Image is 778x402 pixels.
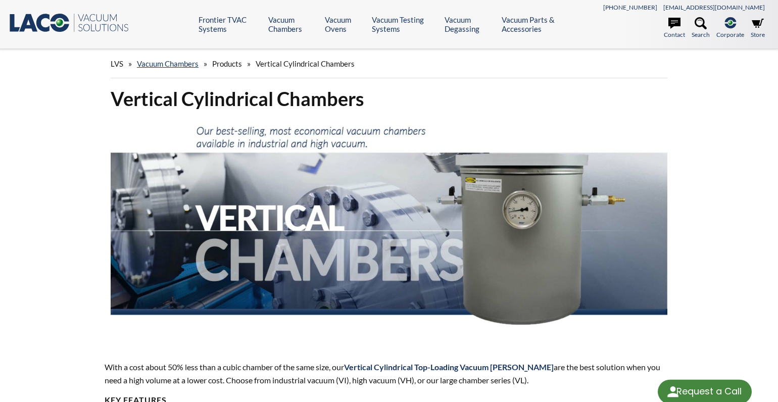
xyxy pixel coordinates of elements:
a: Contact [664,17,685,39]
span: Corporate [716,30,744,39]
a: Vacuum Ovens [325,15,364,33]
img: Vertical Vacuum Chambers header [111,119,667,342]
a: Search [692,17,710,39]
a: Store [751,17,765,39]
span: LVS [111,59,123,68]
span: Products [212,59,242,68]
div: » » » [111,49,667,78]
h1: Vertical Cylindrical Chambers [111,86,667,111]
p: With a cost about 50% less than a cubic chamber of the same size, our are the best solution when ... [105,361,673,386]
span: Vertical Cylindrical Chambers [256,59,355,68]
a: Vacuum Parts & Accessories [502,15,577,33]
a: [PHONE_NUMBER] [603,4,657,11]
a: Vacuum Degassing [445,15,495,33]
a: Frontier TVAC Systems [199,15,261,33]
span: Vertical Cylindrical Top-Loading Vacuum [PERSON_NAME] [344,362,554,372]
a: [EMAIL_ADDRESS][DOMAIN_NAME] [663,4,765,11]
a: Vacuum Chambers [268,15,317,33]
img: round button [665,384,681,400]
a: Vacuum Chambers [137,59,199,68]
a: Vacuum Testing Systems [372,15,437,33]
